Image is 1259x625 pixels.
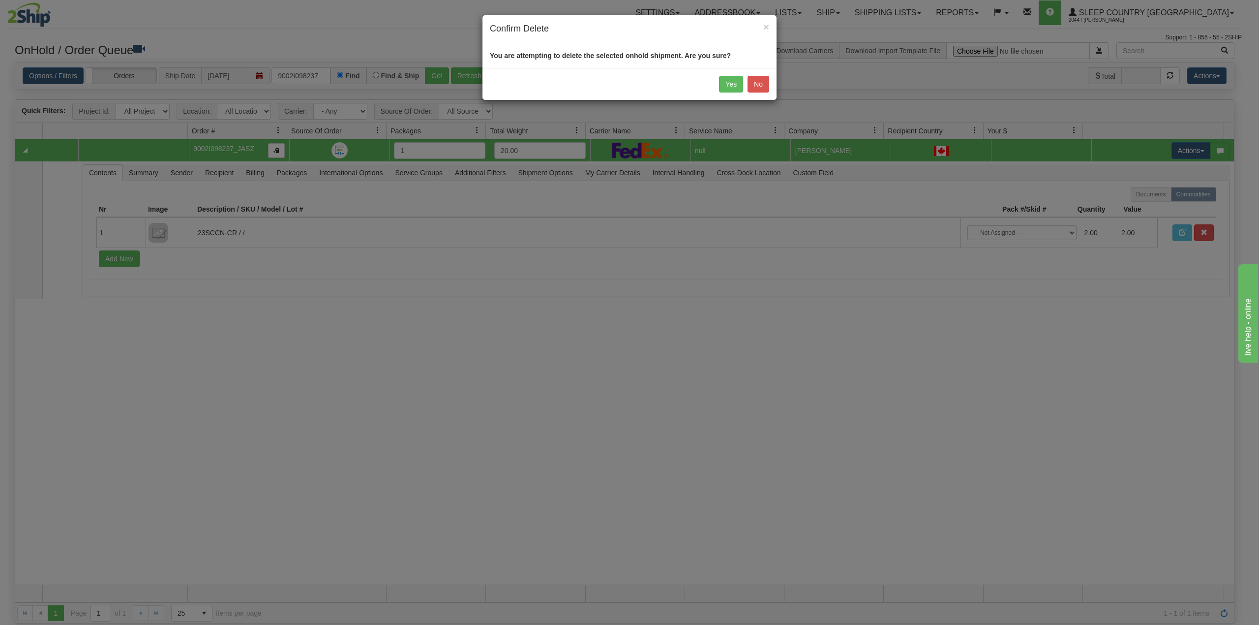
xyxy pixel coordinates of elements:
strong: You are attempting to delete the selected onhold shipment. Are you sure? [490,52,731,60]
button: Close [763,22,769,32]
button: No [748,76,769,93]
button: Yes [719,76,743,93]
span: × [763,21,769,32]
div: live help - online [7,6,91,18]
h4: Confirm Delete [490,23,769,35]
iframe: chat widget [1236,262,1258,363]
